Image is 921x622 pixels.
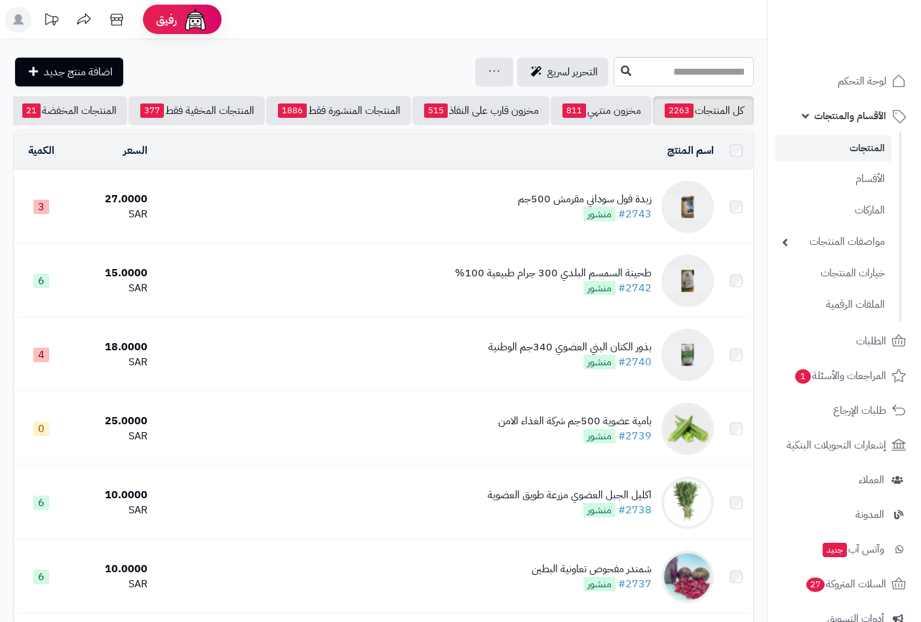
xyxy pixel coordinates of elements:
[44,64,113,80] span: اضافة منتج جديد
[73,207,147,222] div: SAR
[794,367,886,385] span: المراجعات والأسئلة
[775,196,892,225] a: الماركات
[15,58,123,86] a: اضافة منتج جديد
[156,12,177,27] span: رفيق
[665,103,694,118] span: 2263
[455,266,652,281] div: طحينة السمسم البلدي 300 جرام طبيعية 100%
[73,340,147,355] div: 18.0000
[855,505,884,524] span: المدونة
[517,58,608,86] a: التحرير لسريع
[775,135,892,162] a: المنتجات
[583,281,616,295] span: منشور
[814,107,886,125] span: الأقسام والمنتجات
[787,436,886,454] span: إشعارات التحويلات البنكية
[775,464,913,496] a: العملاء
[33,422,49,436] span: 0
[618,280,652,296] a: #2742
[424,103,448,118] span: 515
[278,103,307,118] span: 1886
[33,496,49,510] span: 6
[775,165,892,193] a: الأقسام
[33,570,49,584] span: 6
[859,471,884,489] span: العملاء
[33,274,49,288] span: 6
[73,281,147,296] div: SAR
[35,7,68,36] a: تحديثات المنصة
[823,543,847,557] span: جديد
[583,503,616,517] span: منشور
[33,348,49,362] span: 4
[547,64,598,80] span: التحرير لسريع
[488,488,652,503] div: اكليل الجبل العضوي مزرعة طويق العضوية
[618,502,652,518] a: #2738
[73,562,147,577] div: 10.0000
[73,577,147,592] div: SAR
[775,259,892,287] a: خيارات المنتجات
[775,395,913,426] a: طلبات الإرجاع
[73,429,147,444] div: SAR
[775,291,892,319] a: الملفات الرقمية
[806,577,825,592] span: 27
[661,477,714,529] img: اكليل الجبل العضوي مزرعة طويق العضوية
[661,255,714,307] img: طحينة السمسم البلدي 300 جرام طبيعية 100%
[412,96,549,125] a: مخزون قارب على النفاذ515
[775,228,892,256] a: مواصفات المنتجات
[73,266,147,281] div: 15.0000
[775,499,913,530] a: المدونة
[661,551,714,603] img: شمندر مفحوص تعاونية البطين
[775,325,913,357] a: الطلبات
[838,72,886,90] span: لوحة التحكم
[833,401,886,420] span: طلبات الإرجاع
[518,192,652,207] div: زبدة فول سوداني مقرمش 500جم
[10,96,127,125] a: المنتجات المخفضة21
[551,96,652,125] a: مخزون منتهي811
[532,562,652,577] div: شمندر مفحوص تعاونية البطين
[805,575,886,593] span: السلات المتروكة
[73,192,147,207] div: 27.0000
[562,103,586,118] span: 811
[775,568,913,600] a: السلات المتروكة27
[618,206,652,222] a: #2743
[821,540,884,558] span: وآتس آب
[128,96,265,125] a: المنتجات المخفية فقط377
[618,428,652,444] a: #2739
[583,355,616,369] span: منشور
[661,329,714,381] img: بذور الكتان البني العضوي 340جم الوطنية
[498,414,652,429] div: بامية عضوية 500جم شركة الغذاء الامن
[73,488,147,503] div: 10.0000
[583,577,616,591] span: منشور
[618,354,652,370] a: #2740
[583,429,616,443] span: منشور
[856,332,886,350] span: الطلبات
[28,143,54,158] a: الكمية
[795,369,811,384] span: 1
[661,181,714,233] img: زبدة فول سوداني مقرمش 500جم
[775,65,913,97] a: لوحة التحكم
[653,96,754,125] a: كل المنتجات2263
[661,403,714,455] img: بامية عضوية 500جم شركة الغذاء الامن
[583,207,616,221] span: منشور
[488,340,652,355] div: بذور الكتان البني العضوي 340جم الوطنية
[182,7,208,33] img: ai-face.png
[123,143,147,158] a: السعر
[775,360,913,392] a: المراجعات والأسئلة1
[775,534,913,565] a: وآتس آبجديد
[22,103,41,118] span: 21
[266,96,411,125] a: المنتجات المنشورة فقط1886
[618,576,652,592] a: #2737
[73,355,147,370] div: SAR
[73,503,147,518] div: SAR
[775,430,913,461] a: إشعارات التحويلات البنكية
[33,200,49,214] span: 3
[73,414,147,429] div: 25.0000
[140,103,164,118] span: 377
[667,143,714,158] a: اسم المنتج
